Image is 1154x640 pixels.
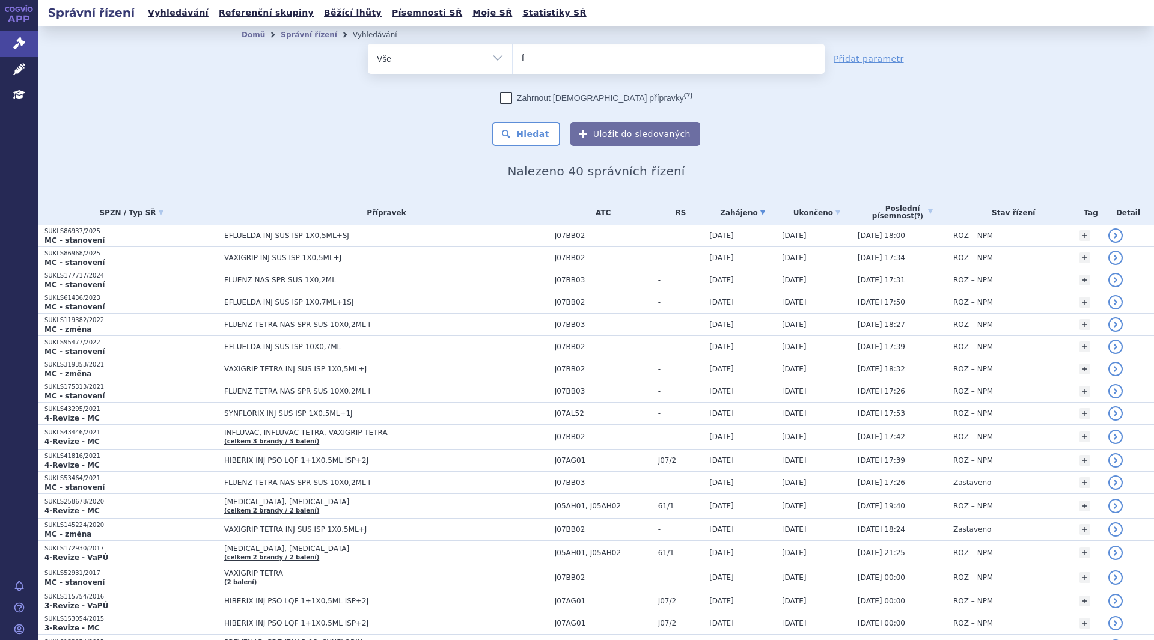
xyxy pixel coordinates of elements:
[1108,453,1123,468] a: detail
[858,365,905,373] span: [DATE] 18:32
[858,231,905,240] span: [DATE] 18:00
[658,320,704,329] span: -
[555,343,652,351] span: J07BB02
[1079,572,1090,583] a: +
[224,569,525,578] span: VAXIGRIP TETRA
[224,478,525,487] span: FLUENZ TETRA NAS SPR SUS 10X0,2ML I
[709,387,734,395] span: [DATE]
[953,231,993,240] span: ROZ – NPM
[1079,408,1090,419] a: +
[658,387,704,395] span: -
[1079,275,1090,285] a: +
[953,320,993,329] span: ROZ – NPM
[1108,522,1123,537] a: detail
[224,231,525,240] span: EFLUELDA INJ SUS ISP 1X0,5ML+SJ
[709,549,734,557] span: [DATE]
[1108,317,1123,332] a: detail
[1108,295,1123,309] a: detail
[224,507,319,514] a: (celkem 2 brandy / 2 balení)
[782,231,807,240] span: [DATE]
[658,365,704,373] span: -
[782,597,807,605] span: [DATE]
[281,31,337,39] a: Správní řízení
[858,409,905,418] span: [DATE] 17:53
[1079,230,1090,241] a: +
[44,428,218,437] p: SUKLS43446/2021
[953,365,993,373] span: ROZ – NPM
[44,553,108,562] strong: 4-Revize - VaPÚ
[44,383,218,391] p: SUKLS175313/2021
[953,597,993,605] span: ROZ – NPM
[44,593,218,601] p: SUKLS115754/2016
[858,298,905,306] span: [DATE] 17:50
[1108,499,1123,513] a: detail
[947,200,1073,225] th: Stav řízení
[858,478,905,487] span: [DATE] 17:26
[44,521,218,529] p: SUKLS145224/2020
[953,502,993,510] span: ROZ – NPM
[782,549,807,557] span: [DATE]
[224,456,525,465] span: HIBERIX INJ PSO LQF 1+1X0,5ML ISP+2J
[44,392,105,400] strong: MC - stanovení
[1108,251,1123,265] a: detail
[658,231,704,240] span: -
[858,276,905,284] span: [DATE] 17:31
[44,483,105,492] strong: MC - stanovení
[782,387,807,395] span: [DATE]
[555,573,652,582] span: J07BB02
[953,343,993,351] span: ROZ – NPM
[953,619,993,627] span: ROZ – NPM
[858,502,905,510] span: [DATE] 19:40
[555,478,652,487] span: J07BB03
[858,200,947,225] a: Poslednípísemnost(?)
[782,409,807,418] span: [DATE]
[555,433,652,441] span: J07BB02
[1108,273,1123,287] a: detail
[1079,455,1090,466] a: +
[953,298,993,306] span: ROZ – NPM
[44,338,218,347] p: SUKLS95477/2022
[782,343,807,351] span: [DATE]
[555,276,652,284] span: J07BB03
[1079,341,1090,352] a: +
[224,525,525,534] span: VAXIGRIP TETRA INJ SUS ISP 1X0,5ML+J
[555,231,652,240] span: J07BB02
[709,619,734,627] span: [DATE]
[953,387,993,395] span: ROZ – NPM
[44,316,218,325] p: SUKLS119382/2022
[1108,570,1123,585] a: detail
[1079,252,1090,263] a: +
[858,597,905,605] span: [DATE] 00:00
[519,5,590,21] a: Statistiky SŘ
[469,5,516,21] a: Moje SŘ
[709,231,734,240] span: [DATE]
[1102,200,1154,225] th: Detail
[953,409,993,418] span: ROZ – NPM
[224,387,525,395] span: FLUENZ TETRA NAS SPR SUS 10X0,2ML I
[914,213,923,220] abbr: (?)
[224,276,525,284] span: FLUENZ NAS SPR SUS 1X0,2ML
[44,530,91,538] strong: MC - změna
[44,303,105,311] strong: MC - stanovení
[555,597,652,605] span: J07AG01
[709,456,734,465] span: [DATE]
[570,122,700,146] button: Uložit do sledovaných
[953,573,993,582] span: ROZ – NPM
[709,365,734,373] span: [DATE]
[224,365,525,373] span: VAXIGRIP TETRA INJ SUS ISP 1X0,5ML+J
[782,365,807,373] span: [DATE]
[782,502,807,510] span: [DATE]
[555,456,652,465] span: J07AG01
[1108,475,1123,490] a: detail
[1079,364,1090,374] a: +
[44,602,108,610] strong: 3-Revize - VaPÚ
[858,525,905,534] span: [DATE] 18:24
[44,569,218,578] p: SUKLS52931/2017
[858,573,905,582] span: [DATE] 00:00
[652,200,704,225] th: RS
[38,4,144,21] h2: Správní řízení
[224,544,525,553] span: [MEDICAL_DATA], [MEDICAL_DATA]
[684,91,692,99] abbr: (?)
[658,276,704,284] span: -
[555,409,652,418] span: J07AL52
